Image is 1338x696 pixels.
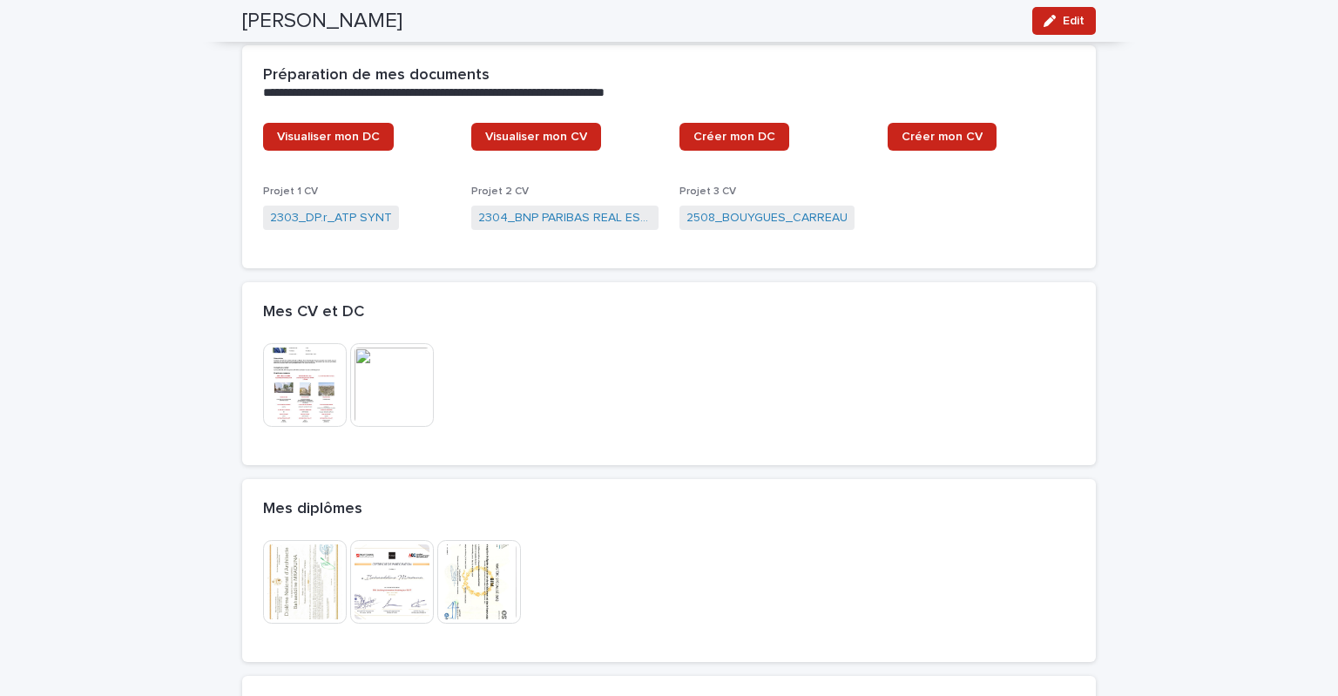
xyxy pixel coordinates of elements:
a: Créer mon DC [679,123,789,151]
span: Projet 3 CV [679,186,736,197]
span: Projet 1 CV [263,186,318,197]
span: Créer mon CV [902,131,983,143]
button: Edit [1032,7,1096,35]
a: Visualiser mon CV [471,123,601,151]
span: Projet 2 CV [471,186,529,197]
h2: Préparation de mes documents [263,66,490,85]
h2: [PERSON_NAME] [242,9,402,34]
a: 2508_BOUYGUES_CARREAU [686,209,848,227]
span: Edit [1063,15,1085,27]
span: Visualiser mon CV [485,131,587,143]
span: Visualiser mon DC [277,131,380,143]
a: Créer mon CV [888,123,997,151]
h2: Mes CV et DC [263,303,364,322]
span: Créer mon DC [693,131,775,143]
a: 2303_DP.r_ATP SYNT [270,209,392,227]
a: 2304_BNP PARIBAS REAL ESTATE_APHP [478,209,652,227]
a: Visualiser mon DC [263,123,394,151]
h2: Mes diplômes [263,500,362,519]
